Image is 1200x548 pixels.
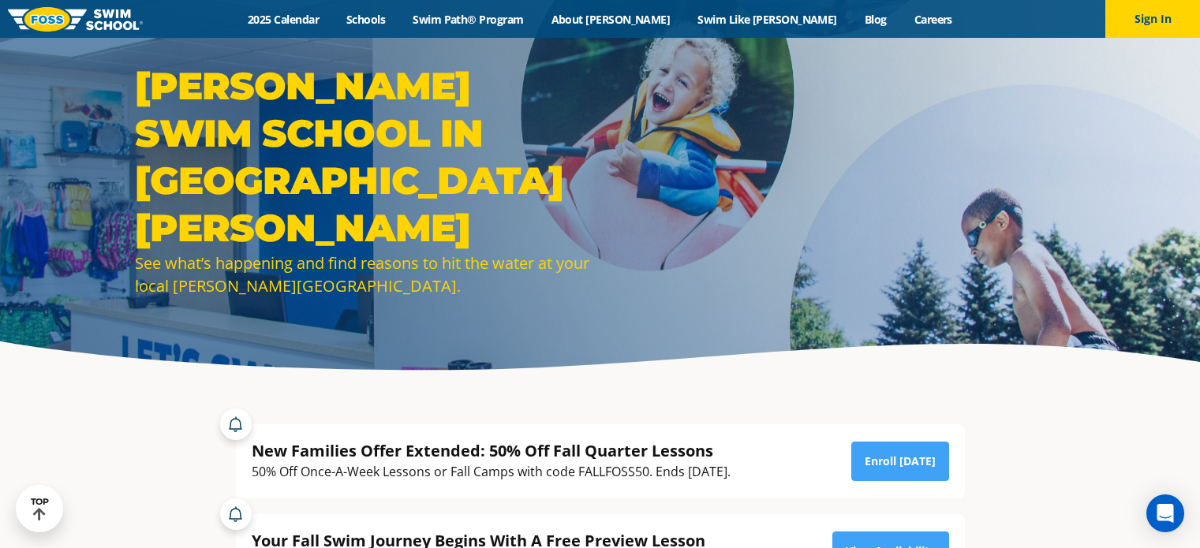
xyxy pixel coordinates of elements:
a: Schools [333,12,399,27]
div: New Families Offer Extended: 50% Off Fall Quarter Lessons [252,440,731,461]
a: Enroll [DATE] [851,442,949,481]
a: About [PERSON_NAME] [537,12,684,27]
div: Open Intercom Messenger [1146,494,1184,532]
a: 2025 Calendar [234,12,333,27]
img: FOSS Swim School Logo [8,7,143,32]
div: TOP [31,497,49,521]
a: Careers [900,12,966,27]
a: Swim Like [PERSON_NAME] [684,12,851,27]
a: Blog [850,12,900,27]
div: 50% Off Once-A-Week Lessons or Fall Camps with code FALLFOSS50. Ends [DATE]. [252,461,731,483]
h1: [PERSON_NAME] Swim School in [GEOGRAPHIC_DATA][PERSON_NAME] [135,62,593,252]
div: See what’s happening and find reasons to hit the water at your local [PERSON_NAME][GEOGRAPHIC_DATA]. [135,252,593,297]
a: Swim Path® Program [399,12,537,27]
